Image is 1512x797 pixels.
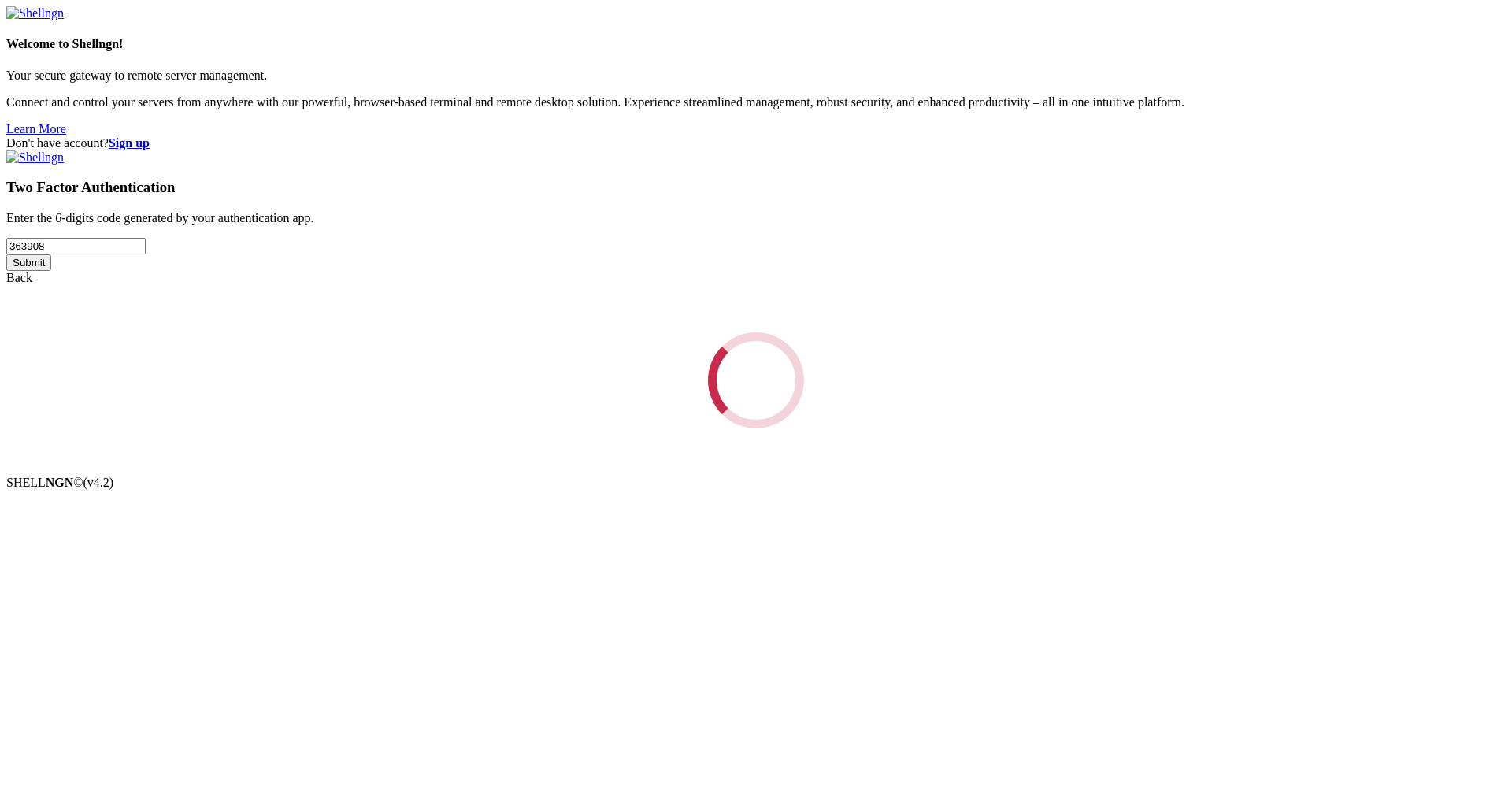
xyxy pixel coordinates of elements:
img: Shellngn [6,6,64,20]
span: 4.2.0 [83,476,114,489]
a: Sign up [109,136,150,150]
h4: Welcome to Shellngn! [6,37,1506,51]
input: Two factor code [6,238,146,254]
span: SHELL © [6,476,113,489]
img: Shellngn [6,150,64,165]
h3: Two Factor Authentication [6,179,1506,196]
p: Enter the 6-digits code generated by your authentication app. [6,211,1506,225]
a: Back [6,271,32,284]
p: Your secure gateway to remote server management. [6,69,1506,83]
a: Learn More [6,122,66,135]
b: NGN [46,476,74,489]
div: Loading... [706,330,806,431]
div: Don't have account? [6,136,1506,150]
p: Connect and control your servers from anywhere with our powerful, browser-based terminal and remo... [6,95,1506,109]
input: Submit [6,254,51,271]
